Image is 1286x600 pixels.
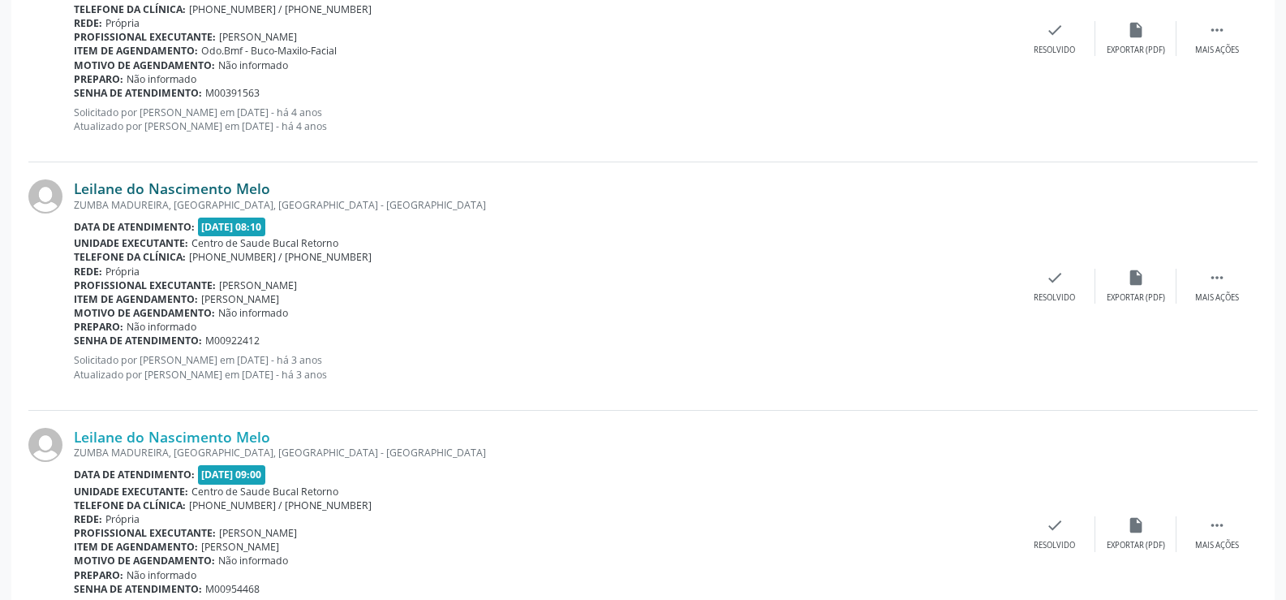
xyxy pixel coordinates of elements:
[218,58,288,72] span: Não informado
[1127,21,1145,39] i: insert_drive_file
[201,540,279,554] span: [PERSON_NAME]
[74,292,198,306] b: Item de agendamento:
[74,236,188,250] b: Unidade executante:
[105,16,140,30] span: Própria
[74,540,198,554] b: Item de agendamento:
[74,2,186,16] b: Telefone da clínica:
[28,428,62,462] img: img
[105,512,140,526] span: Própria
[1127,516,1145,534] i: insert_drive_file
[74,306,215,320] b: Motivo de agendamento:
[74,106,1014,133] p: Solicitado por [PERSON_NAME] em [DATE] - há 4 anos Atualizado por [PERSON_NAME] em [DATE] - há 4 ...
[74,179,270,197] a: Leilane do Nascimento Melo
[74,265,102,278] b: Rede:
[201,292,279,306] span: [PERSON_NAME]
[1208,269,1226,287] i: 
[218,554,288,568] span: Não informado
[74,526,216,540] b: Profissional executante:
[74,278,216,292] b: Profissional executante:
[189,250,372,264] span: [PHONE_NUMBER] / [PHONE_NUMBER]
[205,86,260,100] span: M00391563
[28,179,62,214] img: img
[74,582,202,596] b: Senha de atendimento:
[74,353,1014,381] p: Solicitado por [PERSON_NAME] em [DATE] - há 3 anos Atualizado por [PERSON_NAME] em [DATE] - há 3 ...
[1034,45,1075,56] div: Resolvido
[191,485,338,499] span: Centro de Saude Bucal Retorno
[74,334,202,347] b: Senha de atendimento:
[218,306,288,320] span: Não informado
[74,250,186,264] b: Telefone da clínica:
[74,16,102,30] b: Rede:
[205,582,260,596] span: M00954468
[1208,516,1226,534] i: 
[201,44,337,58] span: Odo.Bmf - Buco-Maxilo-Facial
[74,86,202,100] b: Senha de atendimento:
[74,58,215,72] b: Motivo de agendamento:
[127,320,196,334] span: Não informado
[191,236,338,250] span: Centro de Saude Bucal Retorno
[74,30,216,44] b: Profissional executante:
[1034,540,1075,551] div: Resolvido
[1195,292,1239,304] div: Mais ações
[74,428,270,446] a: Leilane do Nascimento Melo
[74,446,1014,460] div: ZUMBA MADUREIRA, [GEOGRAPHIC_DATA], [GEOGRAPHIC_DATA] - [GEOGRAPHIC_DATA]
[74,72,123,86] b: Preparo:
[1046,21,1064,39] i: check
[189,2,372,16] span: [PHONE_NUMBER] / [PHONE_NUMBER]
[1046,269,1064,287] i: check
[1107,292,1165,304] div: Exportar (PDF)
[74,198,1014,212] div: ZUMBA MADUREIRA, [GEOGRAPHIC_DATA], [GEOGRAPHIC_DATA] - [GEOGRAPHIC_DATA]
[74,320,123,334] b: Preparo:
[1107,45,1165,56] div: Exportar (PDF)
[74,44,198,58] b: Item de agendamento:
[105,265,140,278] span: Própria
[74,554,215,568] b: Motivo de agendamento:
[1195,540,1239,551] div: Mais ações
[74,568,123,582] b: Preparo:
[127,568,196,582] span: Não informado
[74,499,186,512] b: Telefone da clínica:
[74,485,188,499] b: Unidade executante:
[74,220,195,234] b: Data de atendimento:
[219,30,297,44] span: [PERSON_NAME]
[74,468,195,481] b: Data de atendimento:
[219,526,297,540] span: [PERSON_NAME]
[127,72,196,86] span: Não informado
[219,278,297,292] span: [PERSON_NAME]
[205,334,260,347] span: M00922412
[1195,45,1239,56] div: Mais ações
[189,499,372,512] span: [PHONE_NUMBER] / [PHONE_NUMBER]
[198,218,266,236] span: [DATE] 08:10
[1107,540,1165,551] div: Exportar (PDF)
[1034,292,1075,304] div: Resolvido
[1046,516,1064,534] i: check
[74,512,102,526] b: Rede:
[1127,269,1145,287] i: insert_drive_file
[1208,21,1226,39] i: 
[198,465,266,484] span: [DATE] 09:00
